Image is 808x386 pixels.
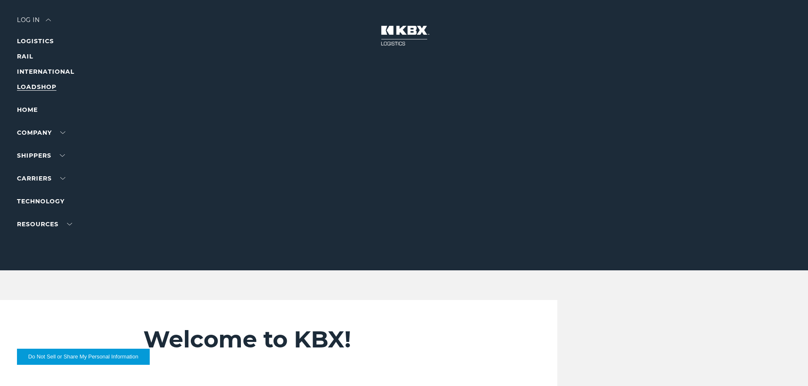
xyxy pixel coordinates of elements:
[17,83,56,91] a: LOADSHOP
[17,175,65,182] a: Carriers
[17,37,54,45] a: LOGISTICS
[17,152,65,159] a: SHIPPERS
[17,53,33,60] a: RAIL
[46,19,51,21] img: arrow
[17,106,38,114] a: Home
[17,220,72,228] a: RESOURCES
[17,17,51,29] div: Log in
[17,68,74,75] a: INTERNATIONAL
[17,197,64,205] a: Technology
[372,17,436,54] img: kbx logo
[17,129,65,136] a: Company
[17,349,150,365] button: Do Not Sell or Share My Personal Information
[143,325,507,353] h2: Welcome to KBX!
